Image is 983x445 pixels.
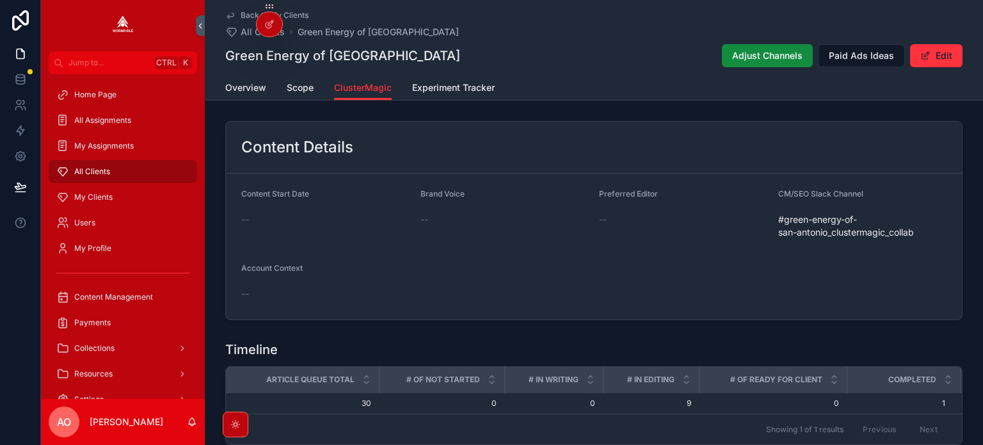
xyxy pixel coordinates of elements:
span: Article Queue Total [266,375,355,385]
span: AO [57,414,71,430]
span: 30 [241,398,371,409]
h1: Timeline [225,341,278,359]
span: 0 [387,398,497,409]
span: Adjust Channels [732,49,803,62]
button: Edit [910,44,963,67]
div: scrollable content [41,74,205,399]
span: Home Page [74,90,116,100]
span: Scope [287,81,314,94]
a: Settings [49,388,197,411]
a: ClusterMagic [334,76,392,101]
span: 1 [847,398,945,409]
span: # in Editing [627,375,675,385]
span: 9 [611,398,691,409]
a: Green Energy of [GEOGRAPHIC_DATA] [298,26,459,38]
a: Collections [49,337,197,360]
a: My Assignments [49,134,197,158]
a: Resources [49,362,197,385]
span: Jump to... [68,58,150,68]
span: CM/SEO Slack Channel [778,189,863,198]
span: All Assignments [74,115,131,125]
span: All Clients [241,26,285,38]
span: # of Ready for Client [730,375,822,385]
a: Home Page [49,83,197,106]
a: All Clients [225,26,285,38]
button: Paid Ads Ideas [818,44,905,67]
a: Scope [287,76,314,102]
a: Back to My Clients [225,10,308,20]
span: # in Writing [529,375,579,385]
span: Content Management [74,292,153,302]
a: Users [49,211,197,234]
span: Account Context [241,263,303,273]
span: 0 [512,398,595,409]
span: Ctrl [155,56,178,69]
span: K [180,58,191,68]
span: -- [241,213,249,226]
span: Collections [74,343,115,353]
span: My Clients [74,192,113,202]
span: Overview [225,81,266,94]
span: Resources [74,369,113,379]
span: ClusterMagic [334,81,392,94]
span: Paid Ads Ideas [829,49,894,62]
h1: Green Energy of [GEOGRAPHIC_DATA] [225,47,460,65]
span: -- [420,213,428,226]
a: Content Management [49,286,197,309]
span: Content Start Date [241,189,309,198]
span: 0 [707,398,839,409]
p: [PERSON_NAME] [90,416,163,428]
a: Overview [225,76,266,102]
span: -- [241,287,249,300]
a: All Clients [49,160,197,183]
a: My Clients [49,186,197,209]
span: Settings [74,394,104,405]
span: Preferred Editor [599,189,658,198]
a: Payments [49,311,197,334]
span: My Profile [74,243,111,254]
a: My Profile [49,237,197,260]
a: All Assignments [49,109,197,132]
span: Payments [74,318,111,328]
span: My Assignments [74,141,134,151]
a: Experiment Tracker [412,76,495,102]
button: Jump to...CtrlK [49,51,197,74]
span: Users [74,218,95,228]
span: Brand Voice [420,189,465,198]
button: Adjust Channels [722,44,813,67]
img: App logo [113,15,133,36]
h2: Content Details [241,137,353,158]
span: # of Not Started [406,375,480,385]
span: All Clients [74,166,110,177]
span: #green-energy-of-san-antonio_clustermagic_collab [778,213,947,239]
span: Experiment Tracker [412,81,495,94]
span: Back to My Clients [241,10,308,20]
span: -- [599,213,607,226]
span: Completed [888,375,936,385]
span: Showing 1 of 1 results [766,425,843,435]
